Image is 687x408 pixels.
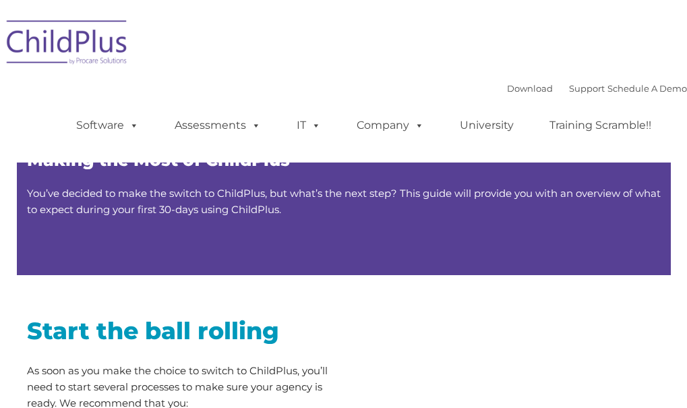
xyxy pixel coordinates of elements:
[27,316,334,346] h2: Start the ball rolling
[507,83,687,94] font: |
[27,187,661,216] span: You’ve decided to make the switch to ChildPlus, but what’s the next step? This guide will provide...
[283,112,334,139] a: IT
[446,112,527,139] a: University
[607,83,687,94] a: Schedule A Demo
[536,112,665,139] a: Training Scramble!!
[63,112,152,139] a: Software
[507,83,553,94] a: Download
[343,112,438,139] a: Company
[569,83,605,94] a: Support
[161,112,274,139] a: Assessments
